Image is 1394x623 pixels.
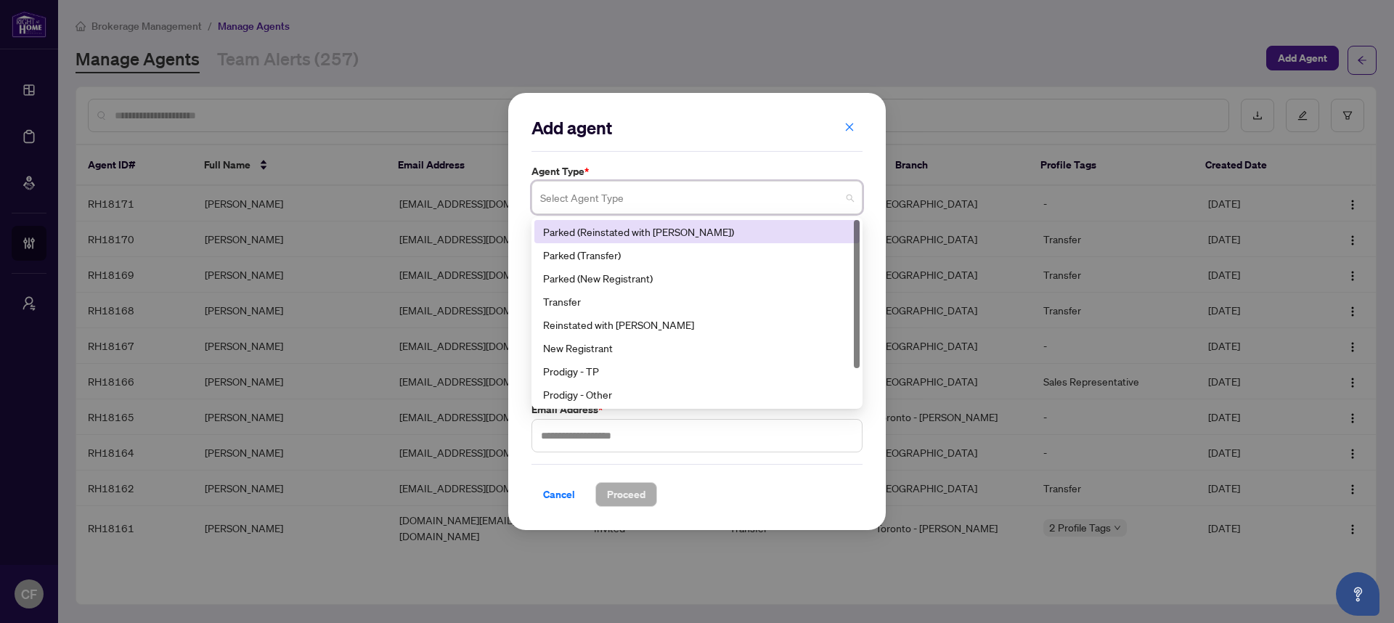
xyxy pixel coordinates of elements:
[534,336,860,359] div: New Registrant
[543,317,851,333] div: Reinstated with [PERSON_NAME]
[543,247,851,263] div: Parked (Transfer)
[1336,572,1379,616] button: Open asap
[534,266,860,290] div: Parked (New Registrant)
[543,483,575,506] span: Cancel
[531,116,863,139] h2: Add agent
[531,163,863,179] label: Agent Type
[534,290,860,313] div: Transfer
[543,270,851,286] div: Parked (New Registrant)
[534,243,860,266] div: Parked (Transfer)
[534,359,860,383] div: Prodigy - TP
[543,363,851,379] div: Prodigy - TP
[534,220,860,243] div: Parked (Reinstated with RAHR)
[534,313,860,336] div: Reinstated with RAHR
[543,386,851,402] div: Prodigy - Other
[531,402,863,418] label: Email Address
[543,224,851,240] div: Parked (Reinstated with [PERSON_NAME])
[534,383,860,406] div: Prodigy - Other
[543,293,851,309] div: Transfer
[844,122,855,132] span: close
[595,482,657,507] button: Proceed
[531,482,587,507] button: Cancel
[543,340,851,356] div: New Registrant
